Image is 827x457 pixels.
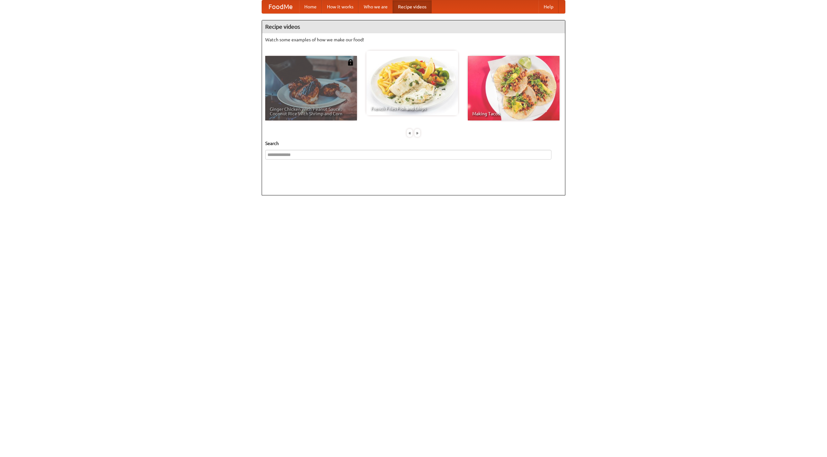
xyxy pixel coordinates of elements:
a: Help [539,0,559,13]
a: Home [299,0,322,13]
a: FoodMe [262,0,299,13]
a: Recipe videos [393,0,432,13]
span: Making Tacos [472,111,555,116]
span: French Fries Fish and Chips [371,106,454,111]
a: How it works [322,0,359,13]
a: Who we are [359,0,393,13]
h4: Recipe videos [262,20,565,33]
div: « [407,129,413,137]
div: » [414,129,420,137]
p: Watch some examples of how we make our food! [265,36,562,43]
img: 483408.png [347,59,354,66]
h5: Search [265,140,562,147]
a: Making Tacos [468,56,560,120]
a: French Fries Fish and Chips [366,51,458,115]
